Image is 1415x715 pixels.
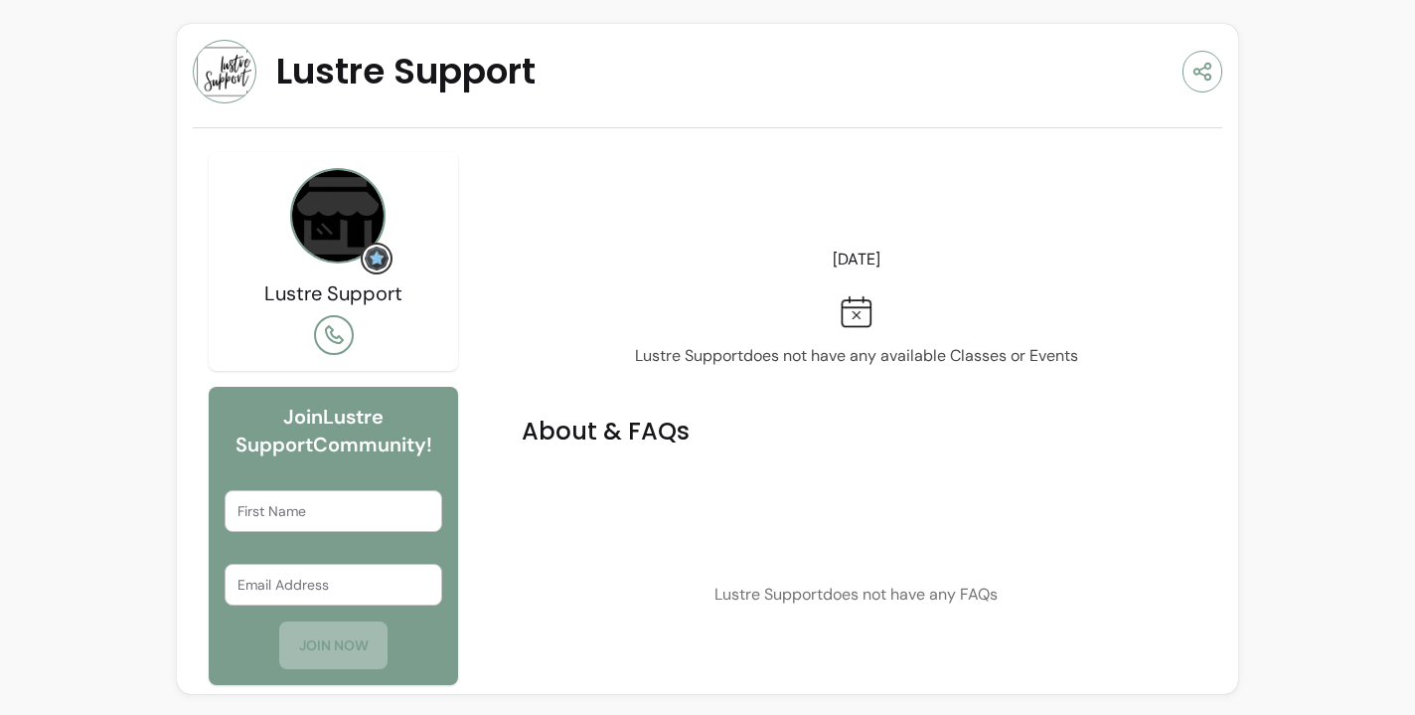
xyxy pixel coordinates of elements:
input: First Name [237,501,429,521]
span: Lustre Support [276,52,536,91]
h2: About & FAQs [522,416,1190,447]
p: Lustre Support does not have any available Classes or Events [635,344,1078,368]
img: Grow [365,247,389,270]
img: Fully booked icon [841,295,872,328]
img: Provider image [290,168,386,264]
header: [DATE] [522,240,1190,279]
span: Lustre Support [264,280,402,306]
input: Email Address [237,575,429,595]
img: Provider image [193,40,256,103]
h6: Join Lustre Support Community! [225,403,442,458]
p: Lustre Support does not have any FAQs [714,583,998,607]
